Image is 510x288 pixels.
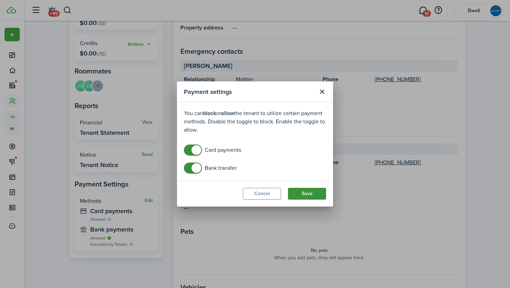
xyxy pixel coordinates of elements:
button: Close modal [316,86,328,98]
b: allow [221,109,234,117]
button: Cancel [243,188,281,200]
modal-title: Payment settings [184,85,314,98]
b: block [203,109,216,117]
button: Save [288,188,326,200]
p: You can or the tenant to utilize certain payment methods. Disable the toggle to block. Enable the... [184,109,326,134]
